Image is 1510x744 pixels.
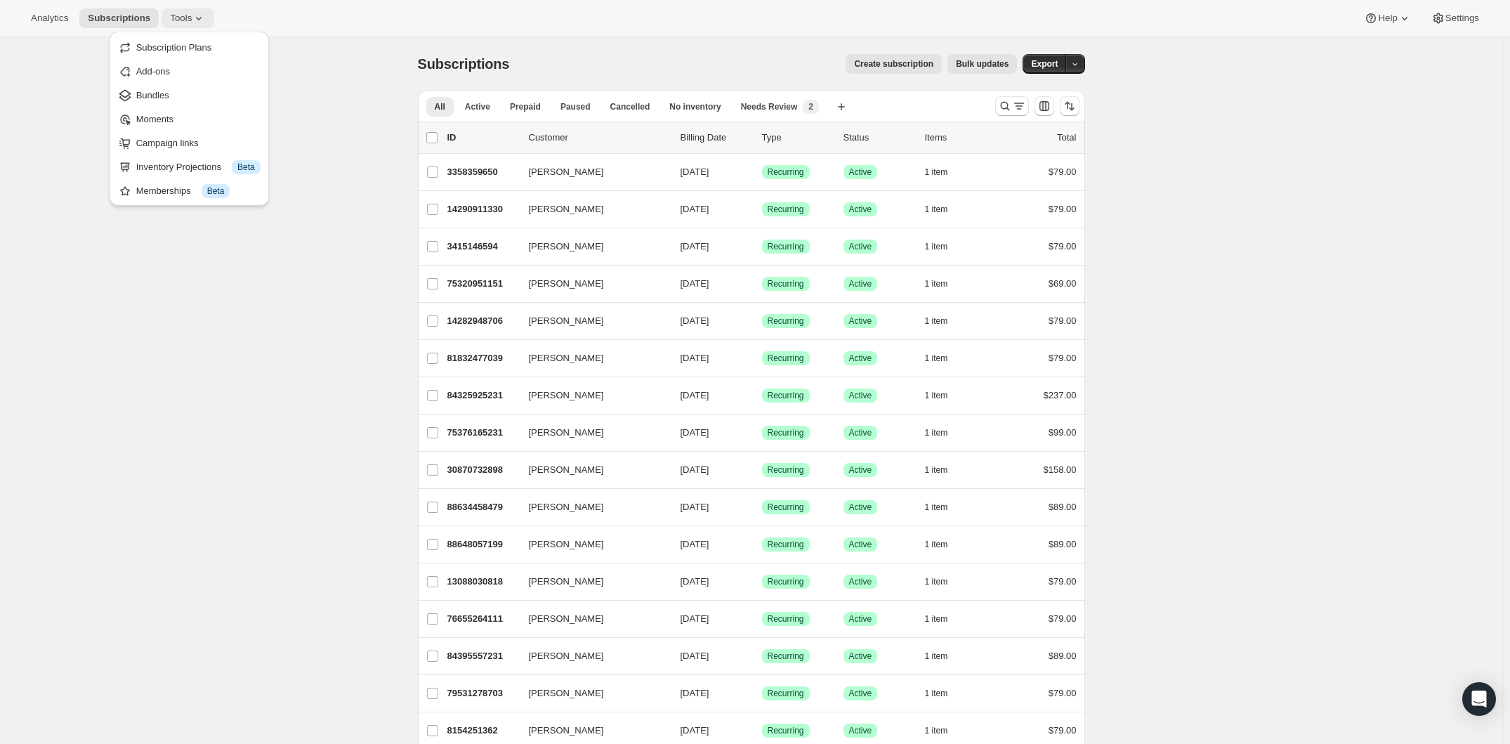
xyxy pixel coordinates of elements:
[681,241,709,252] span: [DATE]
[1049,576,1077,587] span: $79.00
[925,167,948,178] span: 1 item
[447,535,1077,554] div: 88648057199[PERSON_NAME][DATE]SuccessRecurringSuccessActive1 item$89.00
[925,572,964,592] button: 1 item
[447,351,518,365] p: 81832477039
[849,427,872,438] span: Active
[768,539,804,550] span: Recurring
[925,311,964,331] button: 1 item
[669,101,721,112] span: No inventory
[237,162,255,173] span: Beta
[162,8,214,28] button: Tools
[1049,278,1077,289] span: $69.00
[447,200,1077,219] div: 14290911330[PERSON_NAME][DATE]SuccessRecurringSuccessActive1 item$79.00
[1049,725,1077,736] span: $79.00
[681,390,709,400] span: [DATE]
[768,167,804,178] span: Recurring
[136,42,212,53] span: Subscription Plans
[681,278,709,289] span: [DATE]
[846,54,942,74] button: Create subscription
[768,315,804,327] span: Recurring
[925,646,964,666] button: 1 item
[768,278,804,289] span: Recurring
[114,107,265,130] button: Moments
[435,101,445,112] span: All
[1355,8,1419,28] button: Help
[529,426,604,440] span: [PERSON_NAME]
[768,353,804,364] span: Recurring
[529,202,604,216] span: [PERSON_NAME]
[925,535,964,554] button: 1 item
[1445,13,1479,24] span: Settings
[925,502,948,513] span: 1 item
[849,613,872,625] span: Active
[447,686,518,700] p: 79531278703
[529,649,604,663] span: [PERSON_NAME]
[925,725,948,736] span: 1 item
[447,311,1077,331] div: 14282948706[PERSON_NAME][DATE]SuccessRecurringSuccessActive1 item$79.00
[925,423,964,443] button: 1 item
[681,651,709,661] span: [DATE]
[925,688,948,699] span: 1 item
[1378,13,1397,24] span: Help
[1035,96,1054,116] button: Customize table column order and visibility
[995,96,1029,116] button: Search and filter results
[447,389,518,403] p: 84325925231
[1049,204,1077,214] span: $79.00
[529,537,604,552] span: [PERSON_NAME]
[447,314,518,328] p: 14282948706
[925,315,948,327] span: 1 item
[925,131,995,145] div: Items
[681,688,709,698] span: [DATE]
[681,576,709,587] span: [DATE]
[854,58,933,70] span: Create subscription
[520,347,661,370] button: [PERSON_NAME]
[925,613,948,625] span: 1 item
[925,390,948,401] span: 1 item
[1049,315,1077,326] span: $79.00
[447,165,518,179] p: 3358359650
[529,389,604,403] span: [PERSON_NAME]
[1049,688,1077,698] span: $79.00
[849,390,872,401] span: Active
[447,575,518,589] p: 13088030818
[79,8,159,28] button: Subscriptions
[447,463,518,477] p: 30870732898
[849,725,872,736] span: Active
[925,237,964,256] button: 1 item
[1049,427,1077,438] span: $99.00
[681,464,709,475] span: [DATE]
[529,500,604,514] span: [PERSON_NAME]
[560,101,591,112] span: Paused
[136,184,261,198] div: Memberships
[529,314,604,328] span: [PERSON_NAME]
[843,131,914,145] p: Status
[925,609,964,629] button: 1 item
[956,58,1009,70] span: Bulk updates
[925,241,948,252] span: 1 item
[808,101,813,112] span: 2
[520,570,661,593] button: [PERSON_NAME]
[529,686,604,700] span: [PERSON_NAME]
[529,575,604,589] span: [PERSON_NAME]
[114,84,265,106] button: Bundles
[447,721,1077,740] div: 8154251362[PERSON_NAME][DATE]SuccessRecurringSuccessActive1 item$79.00
[447,537,518,552] p: 88648057199
[520,719,661,742] button: [PERSON_NAME]
[447,202,518,216] p: 14290911330
[447,572,1077,592] div: 13088030818[PERSON_NAME][DATE]SuccessRecurringSuccessActive1 item$79.00
[925,576,948,587] span: 1 item
[520,422,661,444] button: [PERSON_NAME]
[925,278,948,289] span: 1 item
[925,204,948,215] span: 1 item
[741,101,798,112] span: Needs Review
[681,725,709,736] span: [DATE]
[520,645,661,667] button: [PERSON_NAME]
[447,240,518,254] p: 3415146594
[1057,131,1076,145] p: Total
[1049,167,1077,177] span: $79.00
[22,8,77,28] button: Analytics
[88,13,150,24] span: Subscriptions
[768,464,804,476] span: Recurring
[610,101,650,112] span: Cancelled
[768,502,804,513] span: Recurring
